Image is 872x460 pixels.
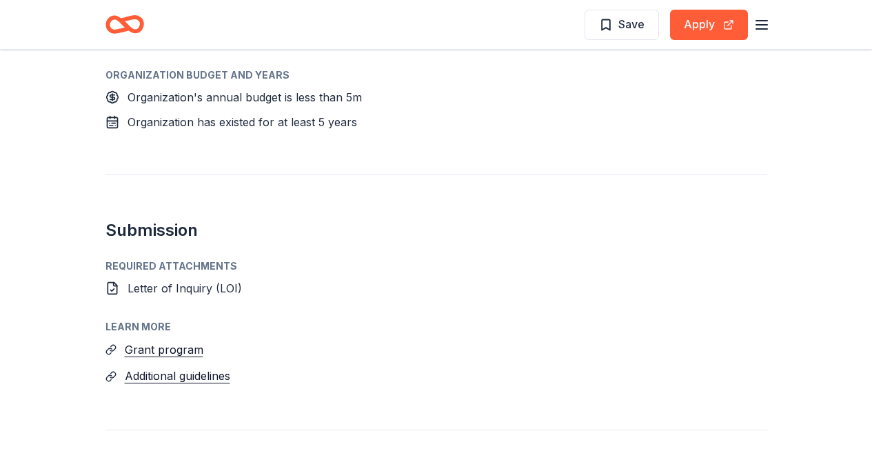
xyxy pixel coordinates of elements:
[670,10,748,40] button: Apply
[128,281,242,295] span: Letter of Inquiry (LOI)
[105,219,767,241] h2: Submission
[585,10,659,40] button: Save
[125,341,203,359] button: Grant program
[618,15,645,33] span: Save
[105,67,536,83] div: Organization Budget And Years
[105,8,144,41] a: Home
[128,115,357,129] span: Organization has existed for at least 5 years
[128,90,362,104] span: Organization's annual budget is less than 5m
[125,367,230,385] button: Additional guidelines
[105,319,767,335] div: Learn more
[105,258,767,274] div: Required Attachments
